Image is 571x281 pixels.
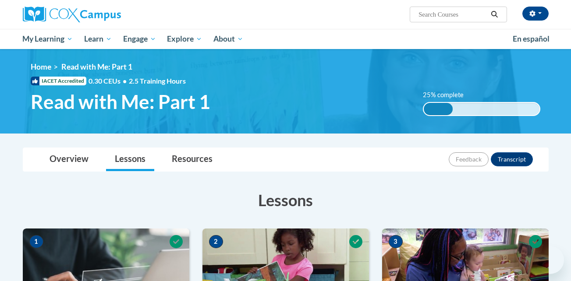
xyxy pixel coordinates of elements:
[513,34,550,43] span: En español
[106,148,154,171] a: Lessons
[167,34,202,44] span: Explore
[78,29,117,49] a: Learn
[163,148,221,171] a: Resources
[31,62,51,71] a: Home
[213,34,243,44] span: About
[41,148,97,171] a: Overview
[61,62,132,71] span: Read with Me: Part 1
[491,152,533,166] button: Transcript
[23,189,549,211] h3: Lessons
[488,9,501,20] button: Search
[31,90,210,113] span: Read with Me: Part 1
[22,34,73,44] span: My Learning
[161,29,208,49] a: Explore
[507,30,555,48] a: En español
[117,29,162,49] a: Engage
[89,76,129,86] span: 0.30 CEUs
[522,7,549,21] button: Account Settings
[418,9,488,20] input: Search Courses
[123,34,156,44] span: Engage
[536,246,564,274] iframe: Button to launch messaging window
[17,29,79,49] a: My Learning
[129,77,186,85] span: 2.5 Training Hours
[389,235,403,248] span: 3
[208,29,249,49] a: About
[23,7,189,22] a: Cox Campus
[10,29,562,49] div: Main menu
[23,7,121,22] img: Cox Campus
[449,152,489,166] button: Feedback
[31,77,86,85] span: IACET Accredited
[209,235,223,248] span: 2
[29,235,43,248] span: 1
[423,90,473,100] label: 25% complete
[123,77,127,85] span: •
[424,103,453,115] div: 25% complete
[84,34,112,44] span: Learn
